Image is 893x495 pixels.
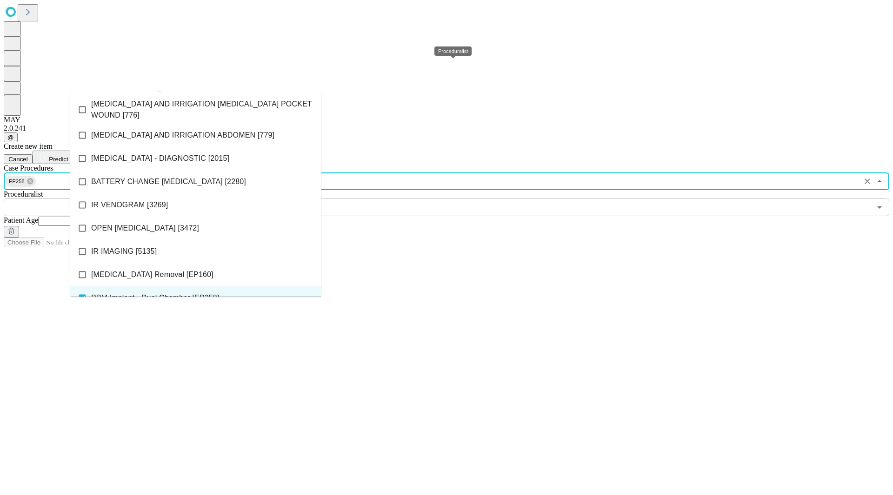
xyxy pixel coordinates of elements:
span: [MEDICAL_DATA] AND IRRIGATION ABDOMEN [779] [91,130,274,141]
span: EP258 [5,176,28,187]
button: Cancel [4,154,33,164]
div: Proceduralist [434,46,472,56]
span: @ [7,134,14,141]
span: OPEN [MEDICAL_DATA] [3472] [91,223,199,234]
span: PPM Implant - Dual Chamber [EP258] [91,292,219,304]
div: EP258 [5,176,36,187]
button: @ [4,132,18,142]
span: Predict [49,156,68,163]
button: Close [873,175,886,188]
div: 2.0.241 [4,124,889,132]
span: Cancel [8,156,28,163]
span: Scheduled Procedure [4,164,53,172]
span: Proceduralist [4,190,43,198]
span: [MEDICAL_DATA] AND IRRIGATION [MEDICAL_DATA] POCKET WOUND [776] [91,99,314,121]
span: BATTERY CHANGE [MEDICAL_DATA] [2280] [91,176,246,187]
button: Predict [33,151,75,164]
span: Patient Age [4,216,38,224]
span: [MEDICAL_DATA] - DIAGNOSTIC [2015] [91,153,229,164]
span: IR VENOGRAM [3269] [91,199,168,211]
div: MAY [4,116,889,124]
button: Open [873,201,886,214]
span: [MEDICAL_DATA] Removal [EP160] [91,269,213,280]
button: Clear [861,175,874,188]
span: Create new item [4,142,53,150]
span: IR IMAGING [5135] [91,246,157,257]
